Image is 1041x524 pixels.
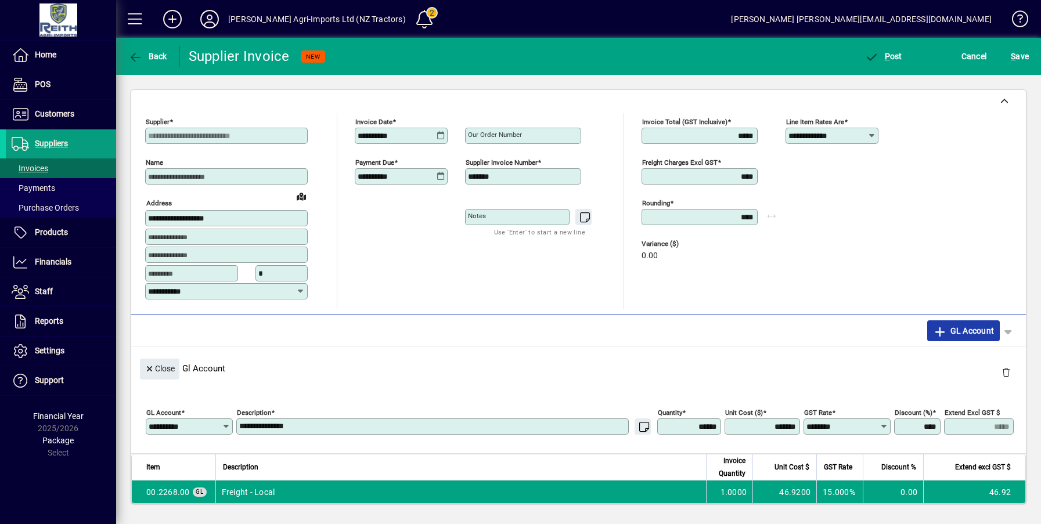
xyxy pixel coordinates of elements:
[35,257,71,266] span: Financials
[116,46,180,67] app-page-header-button: Back
[154,9,191,30] button: Add
[885,52,890,61] span: P
[35,287,53,296] span: Staff
[927,320,1000,341] button: GL Account
[140,359,179,380] button: Close
[865,52,902,61] span: ost
[146,158,163,167] mat-label: Name
[863,480,923,504] td: 0.00
[642,118,727,126] mat-label: Invoice Total (GST inclusive)
[35,316,63,326] span: Reports
[146,408,181,416] mat-label: GL Account
[146,486,190,498] span: Freight - Local
[196,489,204,495] span: GL
[237,408,271,416] mat-label: Description
[494,225,585,238] mat-hint: Use 'Enter' to start a new line
[959,46,990,67] button: Cancel
[6,158,116,178] a: Invoices
[12,164,48,173] span: Invoices
[658,408,682,416] mat-label: Quantity
[961,47,987,66] span: Cancel
[824,461,852,474] span: GST Rate
[642,199,670,207] mat-label: Rounding
[35,79,51,89] span: POS
[355,158,394,167] mat-label: Payment due
[992,367,1020,377] app-page-header-button: Delete
[215,480,707,504] td: Freight - Local
[804,408,832,416] mat-label: GST rate
[35,50,56,59] span: Home
[862,46,905,67] button: Post
[6,337,116,366] a: Settings
[306,53,320,60] span: NEW
[35,375,64,385] span: Support
[35,346,64,355] span: Settings
[355,118,392,126] mat-label: Invoice date
[33,411,84,421] span: Financial Year
[642,240,711,248] span: Variance ($)
[189,47,290,66] div: Supplier Invoice
[131,347,1026,389] div: Gl Account
[292,187,311,205] a: View on map
[35,139,68,148] span: Suppliers
[923,480,1025,504] td: 46.92
[146,118,170,126] mat-label: Supplier
[6,198,116,218] a: Purchase Orders
[35,109,74,118] span: Customers
[228,10,406,28] div: [PERSON_NAME] Agri-Imports Ltd (NZ Tractors)
[35,227,68,237] span: Products
[468,212,486,220] mat-label: Notes
[6,277,116,306] a: Staff
[6,307,116,336] a: Reports
[752,480,816,504] td: 46.9200
[128,52,167,61] span: Back
[1008,46,1032,67] button: Save
[191,9,228,30] button: Profile
[955,461,1011,474] span: Extend excl GST $
[6,366,116,395] a: Support
[12,183,55,193] span: Payments
[146,461,160,474] span: Item
[706,480,752,504] td: 1.0000
[145,359,175,378] span: Close
[137,363,182,373] app-page-header-button: Close
[6,178,116,198] a: Payments
[714,454,745,480] span: Invoice Quantity
[6,248,116,277] a: Financials
[6,218,116,247] a: Products
[1003,2,1026,40] a: Knowledge Base
[881,461,916,474] span: Discount %
[725,408,763,416] mat-label: Unit Cost ($)
[223,461,258,474] span: Description
[775,461,809,474] span: Unit Cost $
[125,46,170,67] button: Back
[945,408,1000,416] mat-label: Extend excl GST $
[6,70,116,99] a: POS
[731,10,992,28] div: [PERSON_NAME] [PERSON_NAME][EMAIL_ADDRESS][DOMAIN_NAME]
[1011,52,1015,61] span: S
[895,408,932,416] mat-label: Discount (%)
[468,131,522,139] mat-label: Our order number
[466,158,538,167] mat-label: Supplier invoice number
[6,100,116,129] a: Customers
[42,436,74,445] span: Package
[992,359,1020,386] button: Delete
[1011,47,1029,66] span: ave
[12,203,79,212] span: Purchase Orders
[816,480,863,504] td: 15.000%
[786,118,844,126] mat-label: Line item rates are
[6,41,116,70] a: Home
[642,158,718,167] mat-label: Freight charges excl GST
[642,251,658,261] span: 0.00
[933,321,994,340] span: GL Account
